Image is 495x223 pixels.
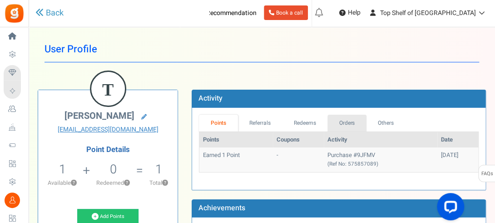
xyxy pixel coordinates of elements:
span: 1 [59,160,66,178]
td: Earned 1 Point [199,147,273,172]
button: ? [71,180,77,186]
b: Activity [198,93,223,104]
h5: 0 [110,162,117,176]
span: Recommendation [206,8,257,18]
small: (Ref No: 575857089) [327,160,378,168]
a: 1 Recommendation [184,5,260,20]
b: Achievements [198,203,245,213]
p: Redeemed [91,179,135,187]
td: Purchase #9JFMV [324,147,437,172]
h4: Point Details [38,146,178,154]
th: Date [437,132,478,148]
a: Book a call [264,5,308,20]
div: [DATE] [441,151,475,160]
span: FAQs [481,165,493,182]
p: Total [144,179,173,187]
h5: 1 [155,162,162,176]
button: ? [162,180,168,186]
a: Points [199,115,238,132]
a: Referrals [238,115,282,132]
a: Others [366,115,406,132]
span: Help [346,8,361,17]
a: Orders [327,115,366,132]
th: Points [199,132,273,148]
img: Gratisfaction [4,3,25,24]
a: [EMAIL_ADDRESS][DOMAIN_NAME] [45,125,171,134]
a: Help [336,5,364,20]
button: ? [124,180,130,186]
th: Activity [324,132,437,148]
th: Coupons [273,132,324,148]
figcaption: T [91,72,125,107]
p: Available [43,179,82,187]
td: - [273,147,324,172]
span: [PERSON_NAME] [64,109,134,122]
a: Redeems [282,115,327,132]
h1: User Profile [45,36,479,62]
span: Top Shelf of [GEOGRAPHIC_DATA] [380,8,476,18]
